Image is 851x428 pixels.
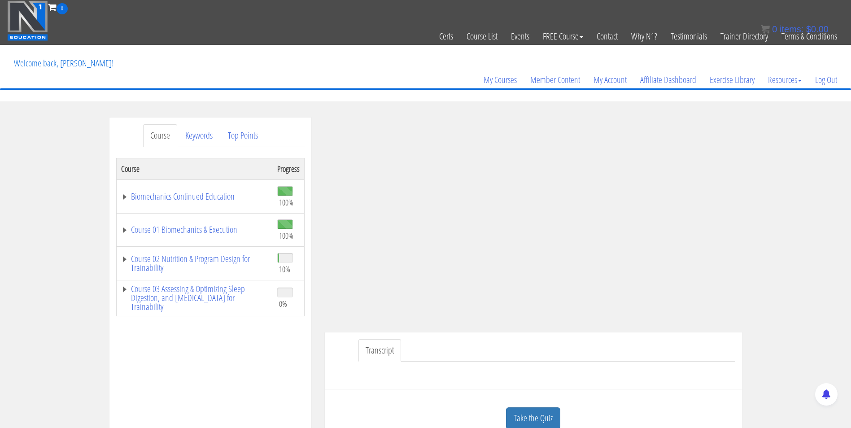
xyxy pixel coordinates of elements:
a: FREE Course [536,14,590,58]
a: Keywords [178,124,220,147]
a: Certs [432,14,460,58]
a: Contact [590,14,624,58]
span: items: [780,24,803,34]
span: $ [806,24,811,34]
span: 100% [279,231,293,240]
a: Transcript [358,339,401,362]
a: Terms & Conditions [775,14,844,58]
a: My Courses [477,58,524,101]
a: Log Out [808,58,844,101]
a: Course 01 Biomechanics & Execution [121,225,268,234]
a: Course List [460,14,504,58]
a: Events [504,14,536,58]
a: Top Points [221,124,265,147]
a: Trainer Directory [714,14,775,58]
bdi: 0.00 [806,24,829,34]
th: Course [116,158,273,179]
p: Welcome back, [PERSON_NAME]! [7,45,120,81]
span: 0% [279,299,287,309]
a: Exercise Library [703,58,761,101]
th: Progress [273,158,305,179]
img: n1-education [7,0,48,41]
a: Affiliate Dashboard [633,58,703,101]
span: 0 [57,3,68,14]
a: Why N1? [624,14,664,58]
a: My Account [587,58,633,101]
a: 0 items: $0.00 [761,24,829,34]
a: Course 03 Assessing & Optimizing Sleep Digestion, and [MEDICAL_DATA] for Trainability [121,284,268,311]
a: Member Content [524,58,587,101]
a: Course [143,124,177,147]
span: 100% [279,197,293,207]
a: Resources [761,58,808,101]
span: 0 [772,24,777,34]
span: 10% [279,264,290,274]
a: Course 02 Nutrition & Program Design for Trainability [121,254,268,272]
a: 0 [48,1,68,13]
a: Biomechanics Continued Education [121,192,268,201]
a: Testimonials [664,14,714,58]
img: icon11.png [761,25,770,34]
